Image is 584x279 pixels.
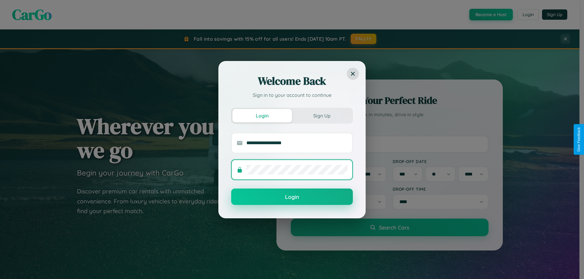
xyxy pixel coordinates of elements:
p: Sign in to your account to continue [231,91,353,99]
div: Give Feedback [577,127,581,152]
h2: Welcome Back [231,74,353,88]
button: Sign Up [292,109,352,122]
button: Login [231,189,353,205]
button: Login [232,109,292,122]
